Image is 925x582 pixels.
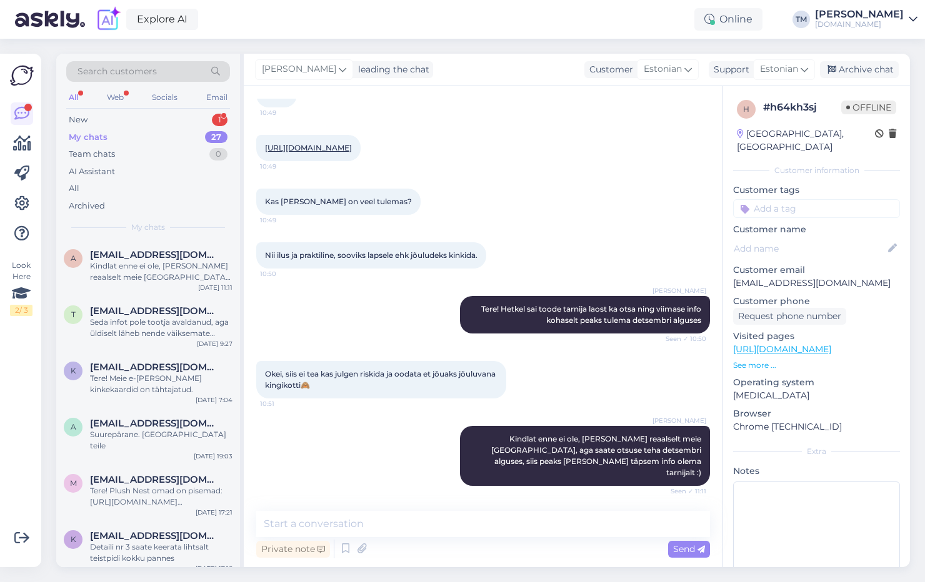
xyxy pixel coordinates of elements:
div: Kindlat enne ei ole, [PERSON_NAME] reaalselt meie [GEOGRAPHIC_DATA], aga saate otsuse teha detsem... [90,260,232,283]
div: Online [694,8,762,31]
span: Estonian [760,62,798,76]
span: My chats [131,222,165,233]
input: Add a tag [733,199,900,218]
div: Archived [69,200,105,212]
div: [DATE] 11:11 [198,283,232,292]
span: Kindlat enne ei ole, [PERSON_NAME] reaalselt meie [GEOGRAPHIC_DATA], aga saate otsuse teha detsem... [491,434,703,477]
div: # h64kh3sj [763,100,841,115]
div: [DATE] 9:27 [197,339,232,348]
span: Estonian [644,62,682,76]
div: [DATE] 17:21 [196,508,232,517]
span: Kas [PERSON_NAME] on veel tulemas? [265,197,412,206]
div: New [69,114,87,126]
div: Customer [584,63,633,76]
div: 1 [212,114,227,126]
div: Detaili nr 3 saate keerata lihtsalt teistpidi kokku pannes [90,541,232,564]
span: tuulemaa700@gmail.com [90,305,220,317]
a: [PERSON_NAME][DOMAIN_NAME] [815,9,917,29]
span: 10:49 [260,215,307,225]
div: Look Here [10,260,32,316]
div: All [66,89,81,106]
a: [URL][DOMAIN_NAME] [265,143,352,152]
span: Send [673,543,705,555]
p: Chrome [TECHNICAL_ID] [733,420,900,433]
div: Tere! Plush Nest omad on pisemad: [URL][DOMAIN_NAME][PERSON_NAME] QUBOl on Baby Rabbit sari: [URL... [90,485,232,508]
div: leading the chat [353,63,429,76]
div: 0 [209,148,227,160]
span: Kristel.pensa@gmail.com [90,530,220,541]
div: Extra [733,446,900,457]
p: Operating system [733,376,900,389]
img: Askly Logo [10,64,34,87]
span: Search customers [77,65,157,78]
div: Private note [256,541,330,558]
span: [PERSON_NAME] [652,416,706,425]
p: Customer email [733,264,900,277]
div: Socials [149,89,180,106]
div: All [69,182,79,195]
p: Customer phone [733,295,900,308]
div: [DATE] 7:04 [196,395,232,405]
div: AI Assistant [69,165,115,178]
span: kretekoovit@gmail.com [90,362,220,373]
span: t [71,310,76,319]
div: Customer information [733,165,900,176]
span: K [71,535,76,544]
p: Visited pages [733,330,900,343]
span: a [71,254,76,263]
span: 10:51 [260,399,307,408]
span: 10:49 [260,162,307,171]
div: Archive chat [820,61,899,78]
a: Explore AI [126,9,198,30]
p: [MEDICAL_DATA] [733,389,900,402]
span: Seen ✓ 11:11 [659,486,706,496]
p: Browser [733,407,900,420]
span: [PERSON_NAME] [652,286,706,295]
span: aasamaeg@gmail.com [90,249,220,260]
div: [PERSON_NAME] [815,9,904,19]
div: My chats [69,131,107,144]
div: Team chats [69,148,115,160]
div: Email [204,89,230,106]
p: See more ... [733,360,900,371]
input: Add name [734,242,886,255]
div: TM [792,11,810,28]
img: explore-ai [95,6,121,32]
span: mariliis8@icloud.com [90,474,220,485]
div: Web [104,89,126,106]
div: [DATE] 17:18 [196,564,232,573]
div: [GEOGRAPHIC_DATA], [GEOGRAPHIC_DATA] [737,127,875,154]
span: Nii ilus ja praktiline, sooviks lapsele ehk jõuludeks kinkida. [265,250,477,260]
div: [DOMAIN_NAME] [815,19,904,29]
span: Okei, siis ei tea kas julgen riskida ja oodata et jõuaks jõuluvana kingikotti🙈 [265,369,497,390]
span: m [70,478,77,488]
p: Notes [733,465,900,478]
span: 10:49 [260,108,307,117]
div: Tere! Meie e-[PERSON_NAME] kinkekaardid on tähtajatud. [90,373,232,395]
span: [PERSON_NAME] [262,62,336,76]
p: Customer tags [733,184,900,197]
p: Customer name [733,223,900,236]
div: [DATE] 19:03 [194,451,232,461]
div: Seda infot pole tootja avaldanud, aga üldiselt läheb nende väiksemate [PERSON_NAME]-toolide täitm... [90,317,232,339]
span: h [743,104,749,114]
div: Support [709,63,749,76]
span: Tere! Hetkel sai toode tarnija laost ka otsa ning viimase info kohaselt peaks tulema detsembri al... [481,304,703,325]
div: Request phone number [733,308,846,325]
span: k [71,366,76,375]
div: Suurepärane. [GEOGRAPHIC_DATA] teile [90,429,232,451]
div: 27 [205,131,227,144]
p: [EMAIL_ADDRESS][DOMAIN_NAME] [733,277,900,290]
span: Anneliparg@gmail.com [90,418,220,429]
span: Seen ✓ 10:50 [659,334,706,343]
a: [URL][DOMAIN_NAME] [733,343,831,355]
div: 2 / 3 [10,305,32,316]
span: Offline [841,101,896,114]
span: A [71,422,76,432]
span: 10:50 [260,269,307,279]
